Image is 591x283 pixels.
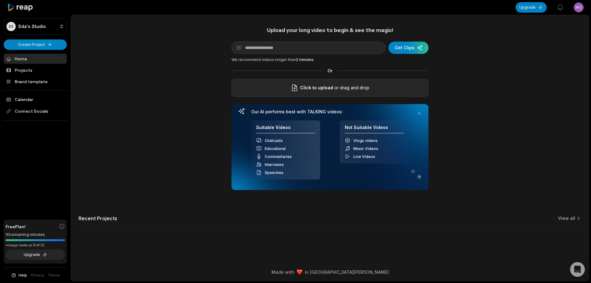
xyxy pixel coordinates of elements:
[388,42,428,54] button: Get Clips
[48,273,60,278] a: Terms
[256,125,315,134] h4: Suitable Videos
[265,138,283,143] span: Chatcasts
[570,262,585,277] div: Open Intercom Messenger
[265,162,284,167] span: Interviews
[251,109,409,115] h3: Our AI performs best with TALKING videos:
[4,39,67,50] button: Create Project
[18,24,46,29] p: Sda's Studio
[31,273,44,278] a: Privacy
[6,232,65,238] div: 10 remaining minutes
[297,269,302,275] img: heart emoji
[4,65,67,75] a: Projects
[353,146,378,151] span: Music Videos
[78,215,117,221] h2: Recent Projects
[4,94,67,104] a: Calendar
[77,269,583,275] div: Made with in [GEOGRAPHIC_DATA][PERSON_NAME]
[265,146,286,151] span: Educational
[4,54,67,64] a: Home
[353,138,378,143] span: Vlogs videos
[231,57,428,63] div: We recommend videos longer than .
[6,249,65,260] button: Upgrade
[4,106,67,117] span: Connect Socials
[345,125,404,134] h4: Not Suitable Videos
[296,57,314,62] span: 2 minutes
[4,76,67,87] a: Brand template
[231,26,428,34] h1: Upload your long video to begin & see the magic!
[333,84,369,91] p: or drag and drop
[265,170,283,175] span: Speeches
[265,154,292,159] span: Commentaries
[558,215,575,221] a: View all
[516,2,547,13] button: Upgrade
[300,84,333,91] span: Click to upload
[11,273,27,278] button: Help
[6,22,16,31] div: SS
[6,223,26,230] span: Free Plan!
[18,273,27,278] span: Help
[6,243,65,248] div: *Usage resets on [DATE]
[323,67,338,74] span: Or
[353,154,375,159] span: Live Videos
